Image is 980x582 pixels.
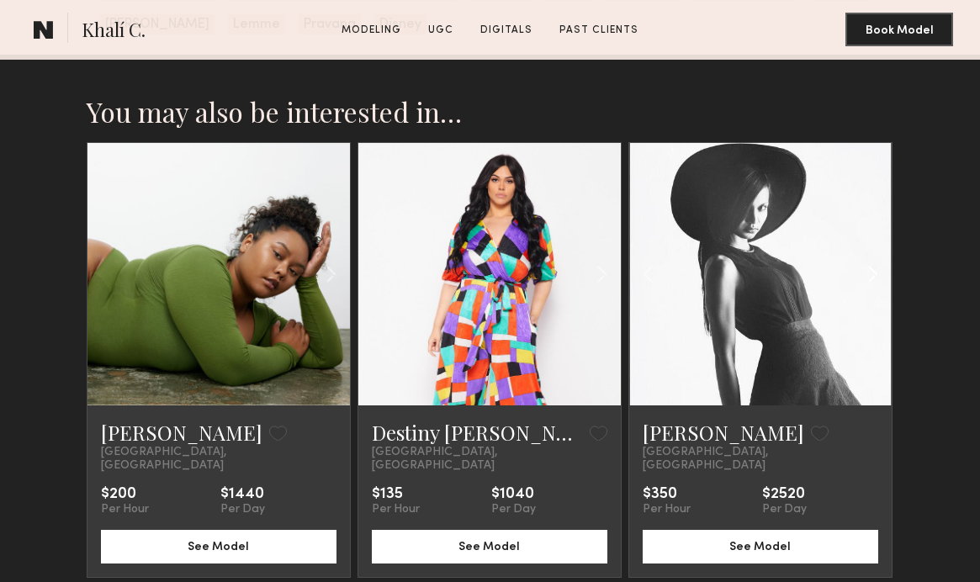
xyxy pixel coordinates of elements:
[101,419,262,446] a: [PERSON_NAME]
[372,538,607,553] a: See Model
[335,23,408,38] a: Modeling
[101,486,149,503] div: $200
[101,538,336,553] a: See Model
[553,23,645,38] a: Past Clients
[845,22,953,36] a: Book Model
[845,13,953,46] button: Book Model
[643,530,878,563] button: See Model
[643,419,804,446] a: [PERSON_NAME]
[101,530,336,563] button: See Model
[372,503,420,516] div: Per Hour
[491,503,536,516] div: Per Day
[82,17,146,46] span: Khalí C.
[474,23,539,38] a: Digitals
[87,95,894,129] h2: You may also be interested in…
[762,503,807,516] div: Per Day
[220,503,265,516] div: Per Day
[101,446,336,473] span: [GEOGRAPHIC_DATA], [GEOGRAPHIC_DATA]
[220,486,265,503] div: $1440
[372,446,607,473] span: [GEOGRAPHIC_DATA], [GEOGRAPHIC_DATA]
[421,23,460,38] a: UGC
[643,503,691,516] div: Per Hour
[101,503,149,516] div: Per Hour
[643,538,878,553] a: See Model
[372,486,420,503] div: $135
[372,419,583,446] a: Destiny [PERSON_NAME]
[643,486,691,503] div: $350
[491,486,536,503] div: $1040
[762,486,807,503] div: $2520
[372,530,607,563] button: See Model
[643,446,878,473] span: [GEOGRAPHIC_DATA], [GEOGRAPHIC_DATA]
